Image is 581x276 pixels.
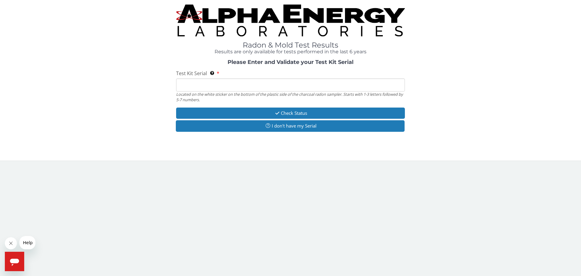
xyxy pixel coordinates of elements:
iframe: Message from company [19,236,35,249]
h1: Radon & Mold Test Results [176,41,405,49]
span: Test Kit Serial [176,70,207,77]
img: TightCrop.jpg [176,5,405,36]
button: Check Status [176,108,405,119]
iframe: Close message [5,237,17,249]
iframe: Button to launch messaging window [5,252,24,271]
button: I don't have my Serial [176,120,405,131]
h4: Results are only available for tests performed in the last 6 years [176,49,405,55]
div: Located on the white sticker on the bottom of the plastic side of the charcoal radon sampler. Sta... [176,91,405,103]
strong: Please Enter and Validate your Test Kit Serial [228,59,353,65]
